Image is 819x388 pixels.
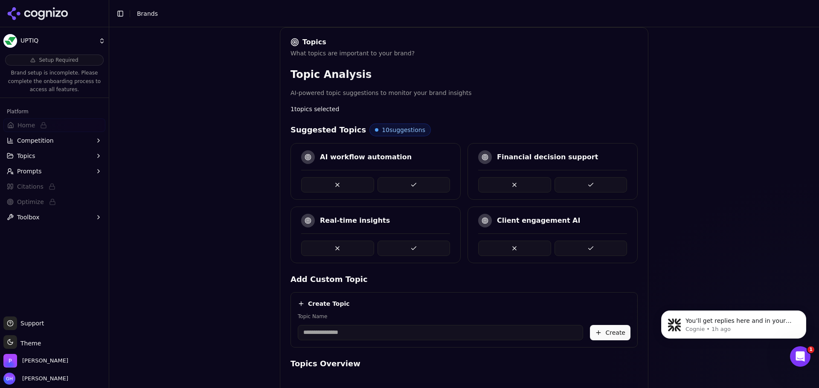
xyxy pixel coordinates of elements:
[6,3,22,20] button: go back
[3,105,105,118] div: Platform
[54,279,61,286] button: Start recording
[24,5,38,18] img: Profile image for Cognie
[807,346,814,353] span: 1
[320,152,412,162] div: AI workflow automation
[17,136,54,145] span: Competition
[290,38,638,46] div: Topics
[14,138,125,154] b: [EMAIL_ADDRESS][PERSON_NAME][DOMAIN_NAME]
[39,57,78,63] span: Setup Required
[17,121,35,129] span: Home
[19,375,68,382] span: [PERSON_NAME]
[3,149,105,163] button: Topics
[41,11,106,19] p: The team can also help
[17,340,41,347] span: Theme
[41,279,47,286] button: Upload attachment
[3,134,105,147] button: Competition
[17,319,44,328] span: Support
[14,159,133,175] div: Our usual reply time 🕒
[290,105,339,113] span: 1 topics selected
[5,69,104,94] p: Brand setup is incomplete. Please complete the onboarding process to access all features.
[3,34,17,48] img: UPTIQ
[21,168,69,175] b: A few minutes
[17,213,40,221] span: Toolbox
[3,354,68,368] button: Open organization switcher
[31,49,164,109] div: Hi [PERSON_NAME]! I'm having issues with [PERSON_NAME]'s report. It's not showing any active prom...
[590,325,630,340] button: Create
[3,164,105,178] button: Prompts
[17,198,44,206] span: Optimize
[134,3,150,20] button: Home
[3,354,17,368] img: Perrill
[17,182,44,191] span: Citations
[290,68,638,81] h3: Topic Analysis
[13,279,20,286] button: Emoji picker
[3,210,105,224] button: Toolbox
[290,88,638,98] p: AI-powered topic suggestions to monitor your brand insights
[17,167,42,175] span: Prompts
[790,346,810,367] iframe: Intercom live chat
[7,116,164,200] div: Cognie says…
[27,279,34,286] button: Gif picker
[290,273,638,285] h4: Add Custom Topic
[38,54,157,104] div: Hi [PERSON_NAME]! I'm having issues with [PERSON_NAME]'s report. It's not showing any active prom...
[41,4,64,11] h1: Cognie
[14,121,133,155] div: You’ll get replies here and in your email: ✉️
[7,261,163,276] textarea: Message…
[7,116,140,181] div: You’ll get replies here and in your email:✉️[EMAIL_ADDRESS][PERSON_NAME][DOMAIN_NAME]Our usual re...
[3,373,15,385] img: Grace Hallen
[290,49,638,57] div: What topics are important to your brand?
[137,10,158,17] span: Brands
[497,152,598,162] div: Financial decision support
[290,358,638,370] h4: Topics Overview
[137,9,795,18] nav: breadcrumb
[290,124,366,136] h4: Suggested Topics
[22,357,68,365] span: Perrill
[150,3,165,19] div: Close
[146,276,160,289] button: Send a message…
[382,126,425,134] span: 10 suggestions
[298,313,583,320] label: Topic Name
[3,373,68,385] button: Open user button
[320,216,390,226] div: Real-time insights
[497,216,580,226] div: Client engagement AI
[20,37,95,45] span: UPTIQ
[14,182,56,187] div: Cognie • 1h ago
[17,152,35,160] span: Topics
[308,299,350,308] h4: Create Topic
[7,49,164,116] div: Grace says…
[648,293,819,365] iframe: Intercom notifications message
